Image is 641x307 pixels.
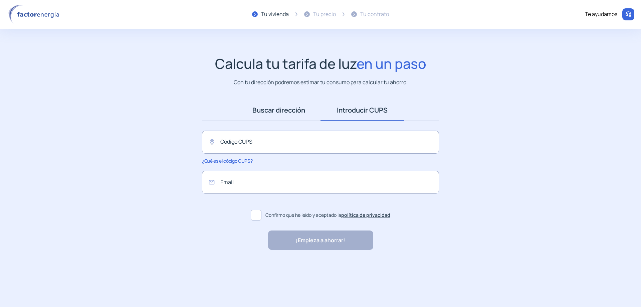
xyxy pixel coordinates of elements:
a: política de privacidad [341,212,390,218]
div: Tu precio [313,10,336,19]
span: ¿Qué es el código CUPS? [202,158,252,164]
a: Buscar dirección [237,100,320,121]
span: Confirmo que he leído y aceptado la [265,211,390,219]
img: logo factor [7,5,63,24]
a: Introducir CUPS [320,100,404,121]
div: Tu vivienda [261,10,289,19]
h1: Calcula tu tarifa de luz [215,55,426,72]
span: en un paso [357,54,426,73]
p: Con tu dirección podremos estimar tu consumo para calcular tu ahorro. [234,78,408,87]
div: Tu contrato [360,10,389,19]
img: llamar [625,11,632,18]
div: Te ayudamos [585,10,617,19]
